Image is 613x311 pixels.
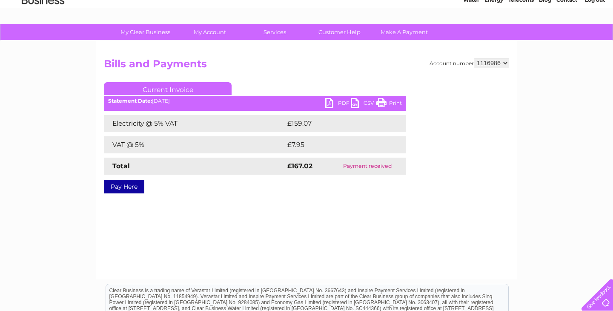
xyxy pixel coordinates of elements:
[484,36,503,43] a: Energy
[376,98,402,110] a: Print
[585,36,605,43] a: Log out
[329,158,406,175] td: Payment received
[463,36,479,43] a: Water
[112,162,130,170] strong: Total
[453,4,511,15] a: 0333 014 3131
[110,24,180,40] a: My Clear Business
[539,36,551,43] a: Blog
[104,82,232,95] a: Current Invoice
[104,180,144,193] a: Pay Here
[104,98,406,104] div: [DATE]
[108,98,152,104] b: Statement Date:
[175,24,245,40] a: My Account
[104,58,509,74] h2: Bills and Payments
[325,98,351,110] a: PDF
[556,36,577,43] a: Contact
[287,162,312,170] strong: £167.02
[21,22,65,48] img: logo.png
[508,36,534,43] a: Telecoms
[304,24,375,40] a: Customer Help
[285,136,386,153] td: £7.95
[106,5,508,41] div: Clear Business is a trading name of Verastar Limited (registered in [GEOGRAPHIC_DATA] No. 3667643...
[240,24,310,40] a: Services
[285,115,390,132] td: £159.07
[430,58,509,68] div: Account number
[104,136,285,153] td: VAT @ 5%
[351,98,376,110] a: CSV
[104,115,285,132] td: Electricity @ 5% VAT
[369,24,439,40] a: Make A Payment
